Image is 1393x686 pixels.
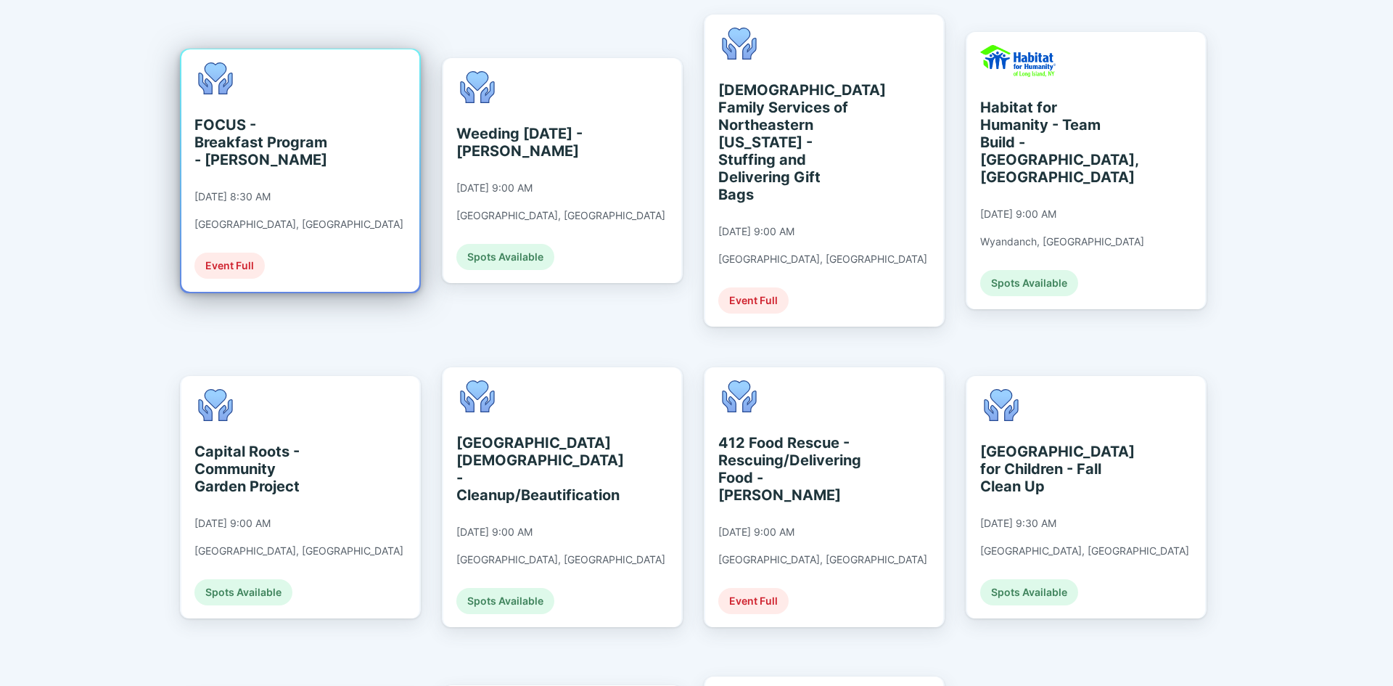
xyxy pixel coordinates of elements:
[980,99,1113,186] div: Habitat for Humanity - Team Build - [GEOGRAPHIC_DATA], [GEOGRAPHIC_DATA]
[456,244,554,270] div: Spots Available
[194,443,327,495] div: Capital Roots - Community Garden Project
[194,218,403,231] div: [GEOGRAPHIC_DATA], [GEOGRAPHIC_DATA]
[718,253,927,266] div: [GEOGRAPHIC_DATA], [GEOGRAPHIC_DATA]
[718,287,789,314] div: Event Full
[718,81,851,203] div: [DEMOGRAPHIC_DATA] Family Services of Northeastern [US_STATE] - Stuffing and Delivering Gift Bags
[194,116,327,168] div: FOCUS - Breakfast Program - [PERSON_NAME]
[980,544,1189,558] div: [GEOGRAPHIC_DATA], [GEOGRAPHIC_DATA]
[718,434,851,504] div: 412 Food Rescue - Rescuing/Delivering Food - [PERSON_NAME]
[980,517,1056,530] div: [DATE] 9:30 AM
[194,190,271,203] div: [DATE] 8:30 AM
[456,181,533,195] div: [DATE] 9:00 AM
[456,125,589,160] div: Weeding [DATE] - [PERSON_NAME]
[456,209,665,222] div: [GEOGRAPHIC_DATA], [GEOGRAPHIC_DATA]
[456,526,533,539] div: [DATE] 9:00 AM
[194,253,265,279] div: Event Full
[718,553,927,566] div: [GEOGRAPHIC_DATA], [GEOGRAPHIC_DATA]
[980,208,1056,221] div: [DATE] 9:00 AM
[718,588,789,614] div: Event Full
[194,517,271,530] div: [DATE] 9:00 AM
[980,443,1113,495] div: [GEOGRAPHIC_DATA] for Children - Fall Clean Up
[718,225,794,238] div: [DATE] 9:00 AM
[456,588,554,614] div: Spots Available
[980,235,1144,248] div: Wyandanch, [GEOGRAPHIC_DATA]
[456,553,665,566] div: [GEOGRAPHIC_DATA], [GEOGRAPHIC_DATA]
[980,579,1078,605] div: Spots Available
[456,434,589,504] div: [GEOGRAPHIC_DATA][DEMOGRAPHIC_DATA] - Cleanup/Beautification
[718,526,794,539] div: [DATE] 9:00 AM
[194,579,292,605] div: Spots Available
[194,544,403,558] div: [GEOGRAPHIC_DATA], [GEOGRAPHIC_DATA]
[980,270,1078,296] div: Spots Available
